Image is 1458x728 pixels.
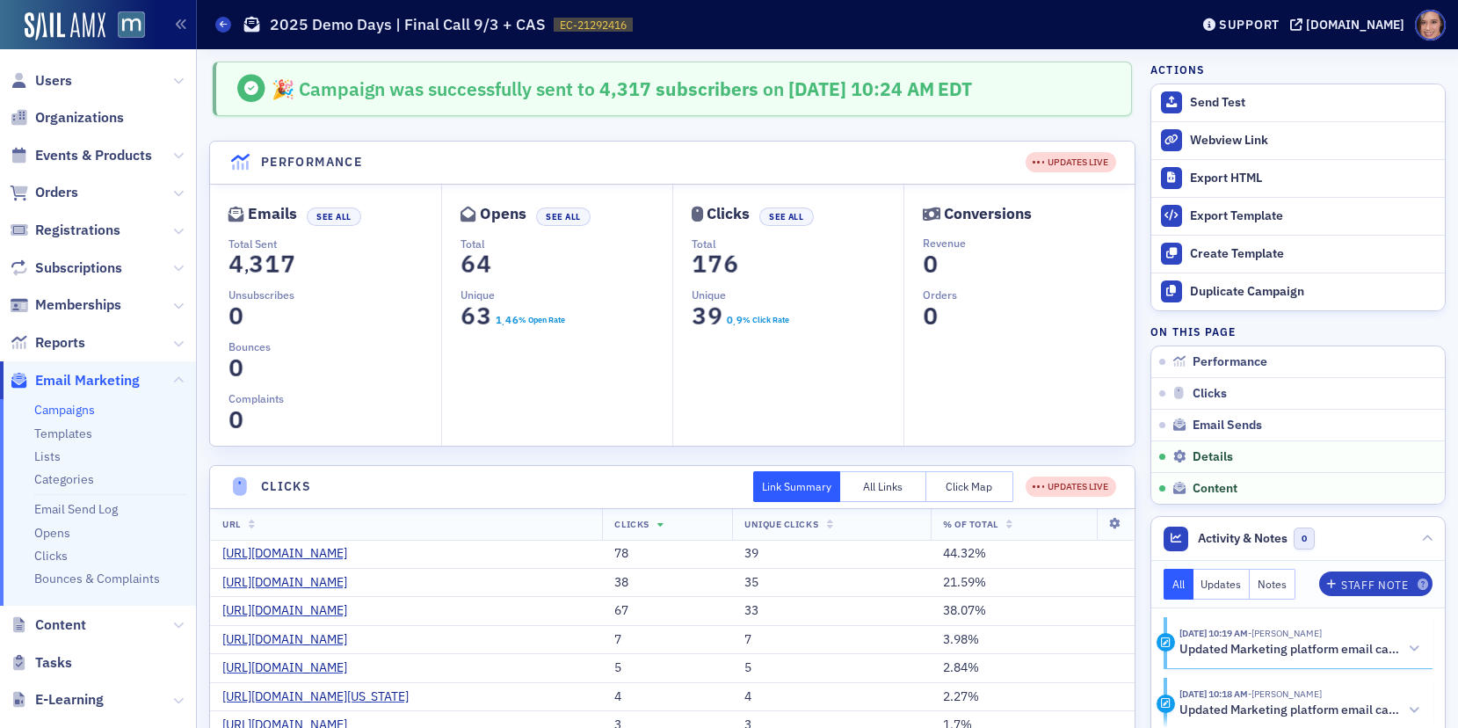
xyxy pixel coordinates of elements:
a: Export Template [1151,197,1445,235]
div: 35 [744,575,918,591]
a: Memberships [10,295,121,315]
div: 2.27% [943,689,1121,705]
a: Registrations [10,221,120,240]
p: Revenue [923,235,1135,251]
section: 0 [923,254,939,274]
time: 9/2/2025 10:18 AM [1179,688,1248,700]
div: Create Template [1190,246,1436,262]
a: Export HTML [1151,159,1445,197]
p: Bounces [228,339,441,354]
span: [DATE] [788,76,851,101]
div: 7 [614,632,720,648]
a: Content [10,615,86,635]
a: [URL][DOMAIN_NAME] [222,660,360,676]
span: 6 [511,312,519,328]
div: 7 [744,632,918,648]
a: Webview Link [1151,121,1445,159]
p: Unique [692,287,903,302]
span: Activity & Notes [1198,529,1288,548]
span: Organizations [35,108,124,127]
span: . [733,317,736,329]
h4: Clicks [261,477,311,496]
div: [DOMAIN_NAME] [1306,17,1404,33]
div: 3.98% [943,632,1121,648]
span: Email Marketing [35,371,140,390]
div: Export HTML [1190,171,1436,186]
div: Webview Link [1190,133,1436,149]
section: 4,317 [228,254,296,274]
div: 21.59% [943,575,1121,591]
a: E-Learning [10,690,104,710]
h5: Updated Marketing platform email campaign: 2025 Demo Days | Final Call 9/3 + CAS [1179,703,1403,718]
p: Total [692,236,903,251]
span: Memberships [35,295,121,315]
a: View Homepage [105,11,145,41]
div: Opens [480,209,526,219]
section: 1.46 [495,314,519,326]
span: Content [35,615,86,635]
span: Users [35,71,72,91]
button: See All [759,207,814,226]
button: Updates [1193,569,1251,600]
span: 3 [687,301,711,331]
span: 0 [224,404,248,435]
a: [URL][DOMAIN_NAME] [222,603,360,619]
a: Email Marketing [10,371,140,390]
button: Send Test [1151,84,1445,121]
span: 0 [224,353,248,383]
a: [URL][DOMAIN_NAME] [222,546,360,562]
a: Opens [34,525,70,541]
section: 0 [228,410,244,430]
div: UPDATES LIVE [1033,480,1108,494]
span: Katie Foo [1248,688,1322,700]
section: 39 [692,306,723,326]
span: Performance [1193,354,1267,370]
time: 9/2/2025 10:19 AM [1179,627,1248,639]
button: Duplicate Campaign [1151,273,1445,310]
section: 63 [461,306,492,326]
a: Users [10,71,72,91]
section: 64 [461,254,492,274]
span: 1 [494,312,503,328]
a: Campaigns [34,402,95,418]
button: Link Summary [753,471,840,502]
button: Click Map [926,471,1013,502]
span: Events & Products [35,146,152,165]
span: % Of Total [943,518,997,530]
span: . [502,317,504,329]
span: 0 [725,312,734,328]
a: [URL][DOMAIN_NAME] [222,632,360,648]
a: Organizations [10,108,124,127]
section: 176 [692,254,739,274]
span: 0 [1294,528,1316,550]
p: Unique [461,287,672,302]
section: 0 [228,306,244,326]
button: All [1164,569,1193,600]
span: Orders [35,183,78,202]
span: Clicks [614,518,649,530]
div: Staff Note [1341,580,1408,590]
span: 0 [224,301,248,331]
span: 0 [918,301,942,331]
button: Staff Note [1319,571,1433,596]
span: Content [1193,481,1237,497]
span: 7 [703,249,727,280]
span: 4 [472,249,496,280]
a: Events & Products [10,146,152,165]
div: 33 [744,603,918,619]
section: 0.9 [726,314,743,326]
div: UPDATES LIVE [1026,477,1116,497]
span: , [244,254,249,278]
div: 38.07% [943,603,1121,619]
span: Email Sends [1193,418,1262,433]
div: 2.84% [943,660,1121,676]
h4: Performance [261,153,362,171]
span: EDT [934,76,972,101]
div: 5 [614,660,720,676]
div: Duplicate Campaign [1190,284,1436,300]
span: Details [1193,449,1233,465]
p: Total [461,236,672,251]
img: SailAMX [118,11,145,39]
h1: 2025 Demo Days | Final Call 9/3 + CAS [270,14,545,35]
a: Tasks [10,653,72,673]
